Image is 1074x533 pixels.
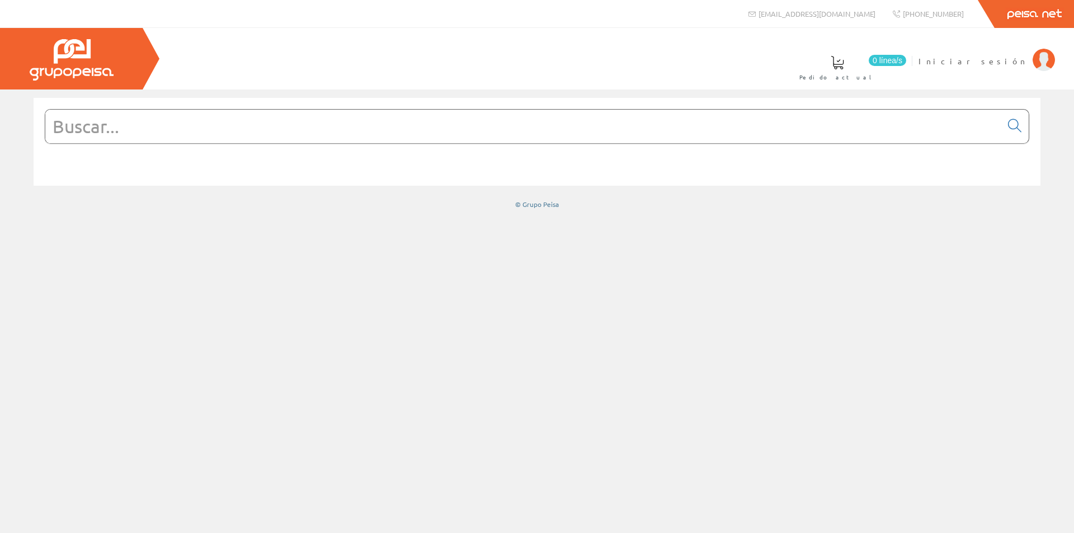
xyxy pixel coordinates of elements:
span: [EMAIL_ADDRESS][DOMAIN_NAME] [759,9,875,18]
span: Iniciar sesión [918,55,1027,67]
div: © Grupo Peisa [34,200,1040,209]
a: Iniciar sesión [918,46,1055,57]
span: Pedido actual [799,72,875,83]
span: [PHONE_NUMBER] [903,9,964,18]
img: Grupo Peisa [30,39,114,81]
input: Buscar... [45,110,1001,143]
span: 0 línea/s [869,55,906,66]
